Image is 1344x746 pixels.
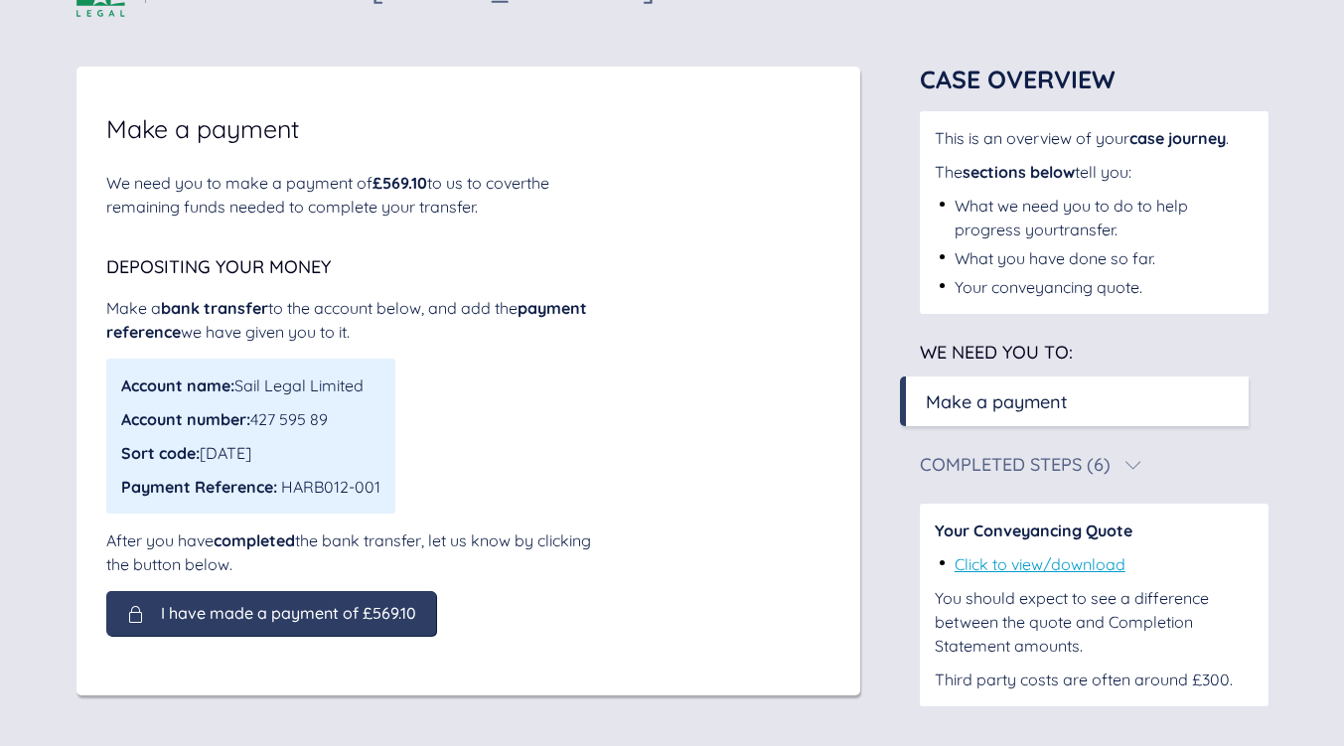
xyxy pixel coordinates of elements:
[963,162,1075,182] span: sections below
[935,668,1254,691] div: Third party costs are often around £300.
[106,171,603,219] div: We need you to make a payment of to us to cover the remaining funds needed to complete your trans...
[121,441,380,465] div: [DATE]
[373,173,427,193] span: £569.10
[935,521,1132,540] span: Your Conveyancing Quote
[121,409,250,429] span: Account number:
[920,341,1073,364] span: We need you to:
[106,528,603,576] div: After you have the bank transfer, let us know by clicking the button below.
[955,246,1155,270] div: What you have done so far.
[955,275,1142,299] div: Your conveyancing quote.
[106,296,603,344] div: Make a to the account below, and add the we have given you to it.
[920,64,1116,94] span: Case Overview
[161,604,416,622] span: I have made a payment of £569.10
[121,407,380,431] div: 427 595 89
[955,194,1254,241] div: What we need you to do to help progress your transfer .
[926,388,1068,415] div: Make a payment
[106,116,299,141] span: Make a payment
[121,443,200,463] span: Sort code:
[214,530,295,550] span: completed
[955,554,1125,574] a: Click to view/download
[935,126,1254,150] div: This is an overview of your .
[161,298,268,318] span: bank transfer
[935,160,1254,184] div: The tell you:
[106,255,331,278] span: Depositing your money
[121,477,277,497] span: Payment Reference:
[1129,128,1226,148] span: case journey
[920,456,1111,474] div: Completed Steps (6)
[935,586,1254,658] div: You should expect to see a difference between the quote and Completion Statement amounts.
[121,373,380,397] div: Sail Legal Limited
[121,375,234,395] span: Account name:
[121,475,380,499] div: HARB012-001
